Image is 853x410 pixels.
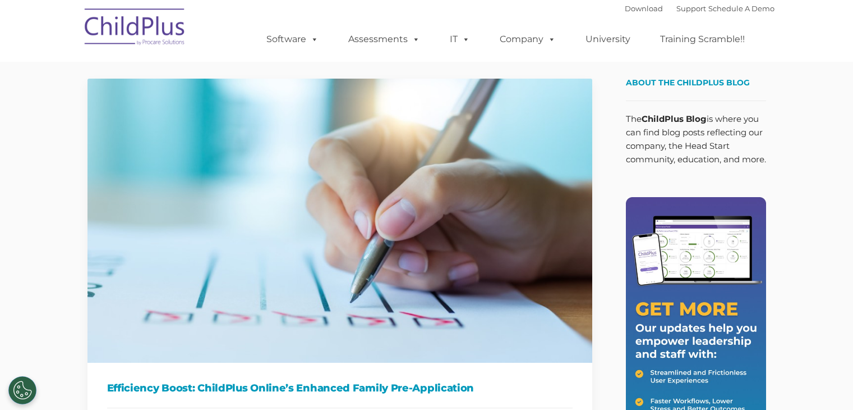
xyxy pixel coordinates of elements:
a: Company [488,28,567,51]
a: University [574,28,642,51]
h1: Efficiency Boost: ChildPlus Online’s Enhanced Family Pre-Application [107,380,573,397]
a: Training Scramble!! [649,28,756,51]
a: Assessments [337,28,431,51]
a: IT [439,28,481,51]
a: Schedule A Demo [708,4,774,13]
img: Efficiency Boost: ChildPlus Online's Enhanced Family Pre-Application Process - Streamlining Appli... [87,79,592,363]
a: Download [625,4,663,13]
img: ChildPlus by Procare Solutions [79,1,191,57]
span: About the ChildPlus Blog [626,78,750,88]
a: Support [676,4,706,13]
button: Cookies Settings [8,376,36,404]
p: The is where you can find blog posts reflecting our company, the Head Start community, education,... [626,112,766,166]
font: | [625,4,774,13]
strong: ChildPlus Blog [642,113,707,124]
a: Software [255,28,330,51]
